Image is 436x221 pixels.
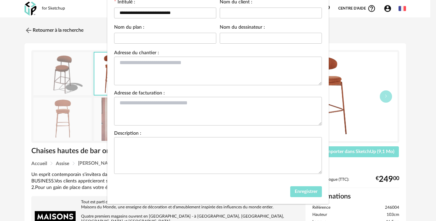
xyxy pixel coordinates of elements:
label: Nom du dessinateur : [220,25,265,31]
label: Adresse de facturation : [114,91,165,97]
span: Enregistrer [295,189,317,194]
label: Adresse du chantier : [114,50,159,57]
label: Nom du plan : [114,25,144,31]
button: Enregistrer [290,186,322,197]
label: Description : [114,131,141,137]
